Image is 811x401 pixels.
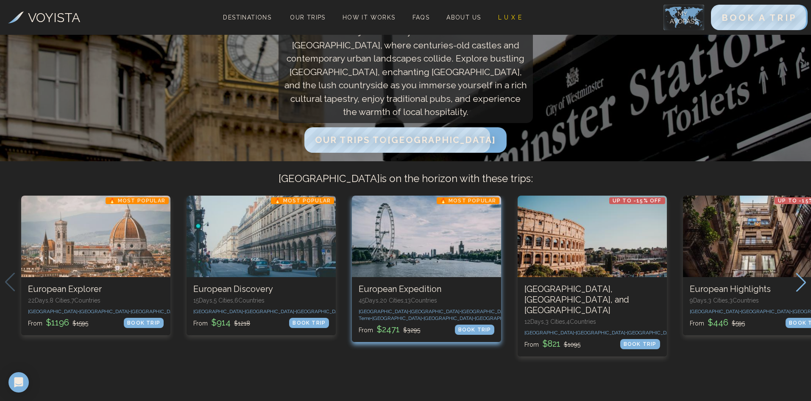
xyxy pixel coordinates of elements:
[741,308,792,314] span: [GEOGRAPHIC_DATA] •
[627,330,677,336] span: [GEOGRAPHIC_DATA]
[21,196,170,348] swiper-slide: 1 / 10
[524,317,660,326] p: 12 Days, 3 Cities, 4 Countr ies
[620,339,660,349] div: BOOK TRIP
[609,197,665,204] p: Up to -15% OFF
[193,308,245,314] span: [GEOGRAPHIC_DATA] •
[245,308,296,314] span: [GEOGRAPHIC_DATA] •
[72,320,88,327] span: $ 1595
[28,8,80,27] h3: VOYISTA
[541,339,562,349] span: $ 821
[79,308,131,314] span: [GEOGRAPHIC_DATA] •
[193,284,329,294] h3: European Discovery
[296,308,347,314] span: [GEOGRAPHIC_DATA] •
[271,197,334,204] p: 🔥 Most Popular
[315,135,496,145] span: Our Trips to [GEOGRAPHIC_DATA]
[220,11,275,36] span: Destinations
[446,14,481,21] span: About Us
[8,8,80,27] a: VOYISTA
[339,11,399,23] a: How It Works
[209,317,232,328] span: $ 914
[424,315,475,321] span: [GEOGRAPHIC_DATA] •
[564,341,580,348] span: $ 1095
[287,11,329,23] a: Our Trips
[359,284,494,294] h3: European Expedition
[193,296,329,305] p: 15 Days, 5 Cities, 6 Countr ies
[524,338,580,350] p: From
[706,317,730,328] span: $ 446
[663,5,704,30] img: My Account
[234,320,250,327] span: $ 1218
[375,324,401,334] span: $ 2471
[690,308,741,314] span: [GEOGRAPHIC_DATA] •
[498,14,522,21] span: L U X E
[518,196,667,356] a: London, Paris, and RomeUp to -15% OFF[GEOGRAPHIC_DATA], [GEOGRAPHIC_DATA], and [GEOGRAPHIC_DATA]1...
[518,196,667,369] swiper-slide: 4 / 10
[28,308,79,314] span: [GEOGRAPHIC_DATA] •
[343,14,396,21] span: How It Works
[403,327,420,334] span: $ 3295
[28,317,88,328] p: From
[443,11,484,23] a: About Us
[352,196,501,342] a: European Expedition🔥 Most PopularEuropean Expedition45Days,20 Cities,13Countries[GEOGRAPHIC_DATA]...
[193,317,250,328] p: From
[8,372,29,393] div: Open Intercom Messenger
[124,318,164,328] div: BOOK TRIP
[359,296,494,305] p: 45 Days, 20 Cities, 13 Countr ies
[437,197,500,204] p: 🔥 Most Popular
[524,330,576,336] span: [GEOGRAPHIC_DATA] •
[410,308,461,314] span: [GEOGRAPHIC_DATA] •
[495,11,526,23] a: L U X E
[461,308,513,314] span: [GEOGRAPHIC_DATA] •
[372,315,424,321] span: [GEOGRAPHIC_DATA] •
[475,315,526,321] span: [GEOGRAPHIC_DATA] •
[524,284,660,316] h3: [GEOGRAPHIC_DATA], [GEOGRAPHIC_DATA], and [GEOGRAPHIC_DATA]
[722,12,797,23] span: BOOK A TRIP
[28,284,164,294] h3: European Explorer
[44,317,71,328] span: $ 1196
[8,11,24,23] img: Voyista Logo
[711,5,808,30] button: BOOK A TRIP
[409,11,433,23] a: FAQs
[187,196,336,335] a: European Discovery🔥 Most PopularEuropean Discovery15Days,5 Cities,6Countries[GEOGRAPHIC_DATA]•[GE...
[412,14,430,21] span: FAQs
[352,196,501,355] swiper-slide: 3 / 10
[283,25,529,119] p: Discover the majestic history and modern charm of the [GEOGRAPHIC_DATA], where centuries-old cast...
[359,308,410,314] span: [GEOGRAPHIC_DATA] •
[131,308,182,314] span: [GEOGRAPHIC_DATA] •
[359,323,420,335] p: From
[290,14,326,21] span: Our Trips
[711,14,808,22] a: BOOK A TRIP
[304,127,507,153] button: Our Trips to[GEOGRAPHIC_DATA]
[187,196,336,348] swiper-slide: 2 / 10
[455,325,495,335] div: BOOK TRIP
[106,197,169,204] p: 🔥 Most Popular
[690,317,745,328] p: From
[576,330,627,336] span: [GEOGRAPHIC_DATA] •
[21,196,170,335] a: European Explorer🔥 Most PopularEuropean Explorer22Days,8 Cities,7Countries[GEOGRAPHIC_DATA]•[GEOG...
[28,296,164,305] p: 22 Days, 8 Cities, 7 Countr ies
[304,137,507,145] a: Our Trips to[GEOGRAPHIC_DATA]
[289,318,329,328] div: BOOK TRIP
[732,320,745,327] span: $ 595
